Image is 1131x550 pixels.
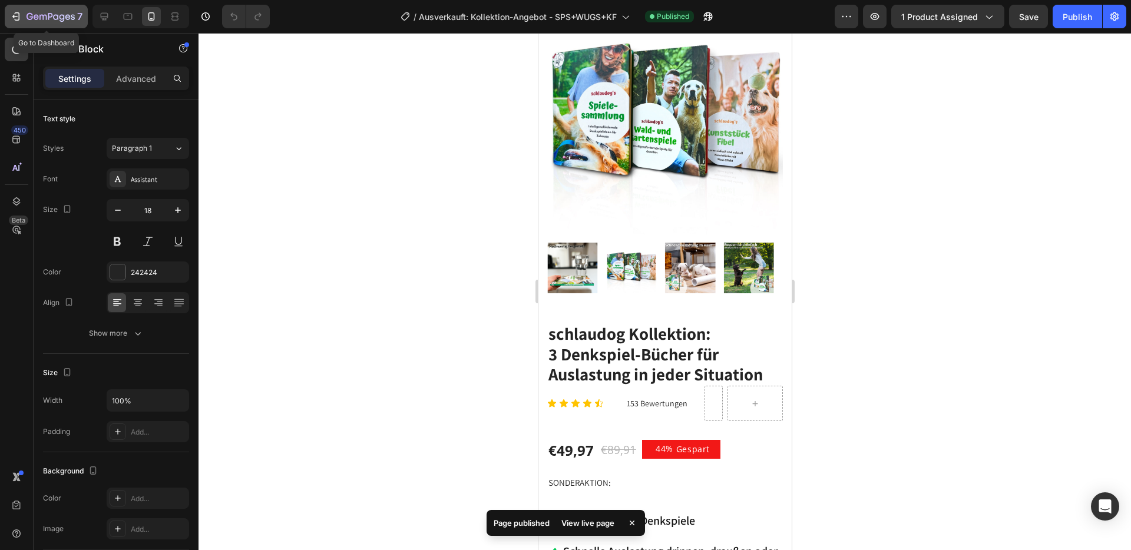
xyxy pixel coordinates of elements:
span: Published [657,11,689,22]
div: Styles [43,143,64,154]
button: Show more [43,323,189,344]
span: Paragraph 1 [112,143,152,154]
div: Add... [131,427,186,438]
div: Open Intercom Messenger [1091,492,1119,521]
button: 7 [5,5,88,28]
div: View live page [554,515,621,531]
div: Size [43,365,74,381]
div: Show more [89,327,144,339]
div: Color [43,267,61,277]
div: Add... [131,493,186,504]
p: Settings [58,72,91,85]
div: 450 [11,125,28,135]
span: Save [1019,12,1039,22]
div: Publish [1063,11,1092,23]
p: Page published [494,517,550,529]
button: Save [1009,5,1048,28]
div: Color [43,493,61,503]
span: / [414,11,416,23]
iframe: Design area [538,33,792,550]
span: Ausverkauft: Kollektion-Angebot - SPS+WUGS+KF [419,11,617,23]
p: Text Block [57,42,157,56]
button: 1 product assigned [891,5,1004,28]
p: 7 [77,9,82,24]
div: Background [43,463,100,479]
div: Image [43,524,64,534]
p: Schnelle Auslastung drinnen, draußen oder bei wenig Platz [25,509,243,545]
div: Assistant [131,174,186,185]
div: Add... [131,524,186,535]
div: Text style [43,114,75,124]
button: Publish [1053,5,1102,28]
div: Align [43,295,76,311]
div: Beta [9,216,28,225]
div: Font [43,174,58,184]
div: Width [43,395,62,406]
div: Padding [43,426,70,437]
input: Auto [107,390,188,411]
span: 1 product assigned [901,11,978,23]
div: Size [43,202,74,218]
div: 242424 [131,267,186,278]
button: Paragraph 1 [107,138,189,159]
p: Advanced [116,72,156,85]
div: Undo/Redo [222,5,270,28]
